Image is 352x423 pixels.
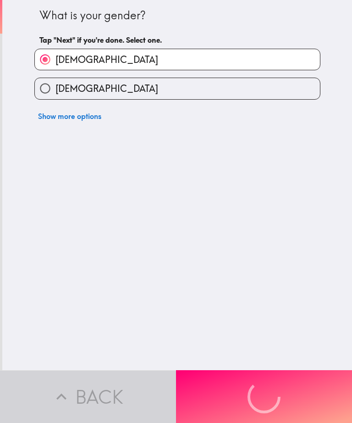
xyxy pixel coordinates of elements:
div: What is your gender? [39,8,315,23]
span: [DEMOGRAPHIC_DATA] [55,53,158,66]
button: Show more options [34,107,105,125]
h6: Tap "Next" if you're done. Select one. [39,35,315,45]
button: [DEMOGRAPHIC_DATA] [35,78,320,99]
button: [DEMOGRAPHIC_DATA] [35,49,320,70]
span: [DEMOGRAPHIC_DATA] [55,82,158,95]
